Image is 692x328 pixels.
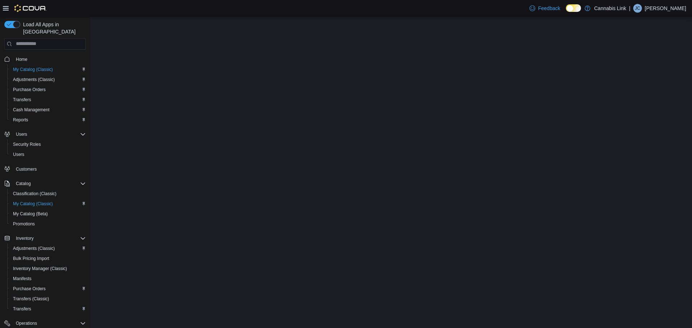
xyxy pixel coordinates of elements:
span: Adjustments (Classic) [13,246,55,251]
a: Classification (Classic) [10,189,59,198]
button: My Catalog (Beta) [7,209,89,219]
p: | [629,4,630,13]
span: My Catalog (Beta) [10,210,86,218]
span: Purchase Orders [13,87,46,93]
button: Users [7,149,89,159]
span: Classification (Classic) [13,191,57,197]
span: Users [16,131,27,137]
button: Operations [13,319,40,328]
span: Cash Management [13,107,49,113]
button: Bulk Pricing Import [7,253,89,264]
button: My Catalog (Classic) [7,199,89,209]
button: Inventory Manager (Classic) [7,264,89,274]
a: My Catalog (Classic) [10,65,56,74]
span: Catalog [16,181,31,187]
button: Transfers [7,304,89,314]
span: Home [13,55,86,64]
span: Users [10,150,86,159]
p: [PERSON_NAME] [645,4,686,13]
span: Inventory Manager (Classic) [13,266,67,271]
a: Security Roles [10,140,44,149]
button: Purchase Orders [7,284,89,294]
a: Transfers [10,305,34,313]
div: Jenna Coles [633,4,642,13]
a: Adjustments (Classic) [10,244,58,253]
button: Catalog [1,179,89,189]
span: Feedback [538,5,560,12]
span: Security Roles [10,140,86,149]
span: Security Roles [13,141,41,147]
a: Feedback [527,1,563,15]
a: Users [10,150,27,159]
button: Classification (Classic) [7,189,89,199]
button: My Catalog (Classic) [7,64,89,75]
span: Inventory [13,234,86,243]
span: Operations [13,319,86,328]
span: Adjustments (Classic) [13,77,55,82]
span: Inventory Manager (Classic) [10,264,86,273]
button: Catalog [13,179,34,188]
span: Users [13,152,24,157]
button: Customers [1,164,89,174]
span: My Catalog (Classic) [10,199,86,208]
a: Customers [13,165,40,174]
a: Manifests [10,274,34,283]
span: Transfers (Classic) [13,296,49,302]
button: Users [1,129,89,139]
span: My Catalog (Classic) [13,67,53,72]
a: Purchase Orders [10,85,49,94]
span: Adjustments (Classic) [10,75,86,84]
a: Promotions [10,220,38,228]
a: Transfers [10,95,34,104]
a: Home [13,55,30,64]
span: Transfers [10,95,86,104]
span: Customers [16,166,37,172]
a: Transfers (Classic) [10,295,52,303]
span: Bulk Pricing Import [10,254,86,263]
a: Cash Management [10,105,52,114]
button: Cash Management [7,105,89,115]
button: Manifests [7,274,89,284]
button: Inventory [1,233,89,243]
span: Adjustments (Classic) [10,244,86,253]
p: Cannabis Link [594,4,626,13]
span: Operations [16,320,37,326]
button: Adjustments (Classic) [7,243,89,253]
button: Inventory [13,234,36,243]
span: Manifests [13,276,31,282]
button: Purchase Orders [7,85,89,95]
span: Purchase Orders [10,85,86,94]
span: Inventory [16,235,34,241]
a: Inventory Manager (Classic) [10,264,70,273]
span: Transfers [13,306,31,312]
input: Dark Mode [566,4,581,12]
a: My Catalog (Beta) [10,210,51,218]
span: Purchase Orders [13,286,46,292]
button: Security Roles [7,139,89,149]
a: My Catalog (Classic) [10,199,56,208]
span: Catalog [13,179,86,188]
a: Purchase Orders [10,284,49,293]
button: Adjustments (Classic) [7,75,89,85]
span: My Catalog (Beta) [13,211,48,217]
span: Classification (Classic) [10,189,86,198]
button: Reports [7,115,89,125]
span: Transfers (Classic) [10,295,86,303]
span: Home [16,57,27,62]
span: Purchase Orders [10,284,86,293]
img: Cova [14,5,46,12]
span: Reports [10,116,86,124]
span: My Catalog (Classic) [10,65,86,74]
span: Promotions [13,221,35,227]
button: Home [1,54,89,64]
a: Adjustments (Classic) [10,75,58,84]
button: Transfers [7,95,89,105]
span: Customers [13,165,86,174]
span: Manifests [10,274,86,283]
span: Bulk Pricing Import [13,256,49,261]
span: Load All Apps in [GEOGRAPHIC_DATA] [20,21,86,35]
button: Transfers (Classic) [7,294,89,304]
button: Users [13,130,30,139]
a: Reports [10,116,31,124]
